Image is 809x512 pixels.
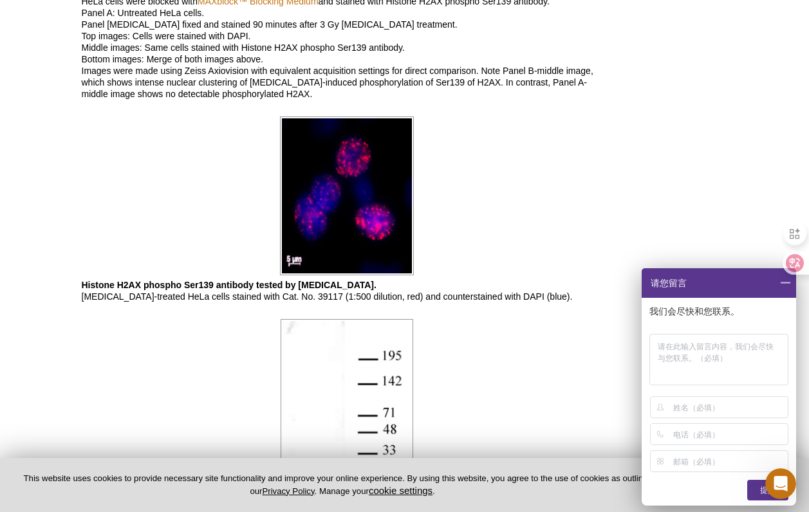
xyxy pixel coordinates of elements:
[649,306,791,317] p: 我们会尽快和您联系。
[673,397,786,417] input: 姓名（必填）
[673,451,786,471] input: 邮箱（必填）
[82,279,612,302] p: [MEDICAL_DATA]-treated HeLa cells stained with Cat. No. 39117 (1:500 dilution, red) and counterst...
[280,116,414,275] img: Histone H2A.XS139ph antibody (pAb) tested by immunofluorescence.
[21,473,664,497] p: This website uses cookies to provide necessary site functionality and improve your online experie...
[765,468,796,499] iframe: Intercom live chat
[747,480,788,500] div: 提交
[673,424,786,444] input: 电话（必填）
[649,268,687,298] span: 请您留言
[262,486,314,496] a: Privacy Policy
[82,280,377,290] b: Histone H2AX phospho Ser139 antibody tested by [MEDICAL_DATA].
[369,485,432,496] button: cookie settings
